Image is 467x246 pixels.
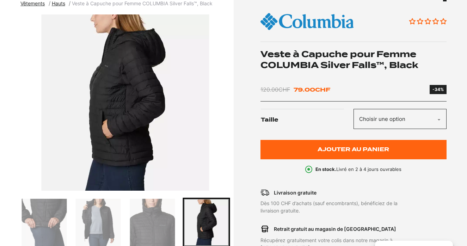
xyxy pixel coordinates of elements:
[315,86,330,93] span: CHF
[52,0,69,6] a: Hauts
[278,86,290,93] span: CHF
[294,86,330,93] bdi: 79.00
[72,0,213,6] span: Veste à Capuche pour Femme COLUMBIA Silver Falls™, Black
[318,147,389,153] span: Ajouter au panier
[260,140,447,159] button: Ajouter au panier
[261,109,353,131] label: Taille
[20,0,49,6] a: Vêtements
[20,14,230,191] div: 7 of 7
[315,166,336,172] b: En stock.
[260,86,290,93] bdi: 120.00
[315,166,401,173] p: Livré en 2 à 4 jours ouvrables
[260,49,447,71] h1: Veste à Capuche pour Femme COLUMBIA Silver Falls™, Black
[260,199,409,214] p: Dès 100 CHF d’achats (sauf encombrants), bénéficiez de la livraison gratuite.
[432,86,444,93] div: -34%
[274,225,396,233] p: Retrait gratuit au magasin de [GEOGRAPHIC_DATA]
[52,0,65,6] span: Hauts
[20,0,45,6] span: Vêtements
[274,189,317,196] p: Livraison gratuite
